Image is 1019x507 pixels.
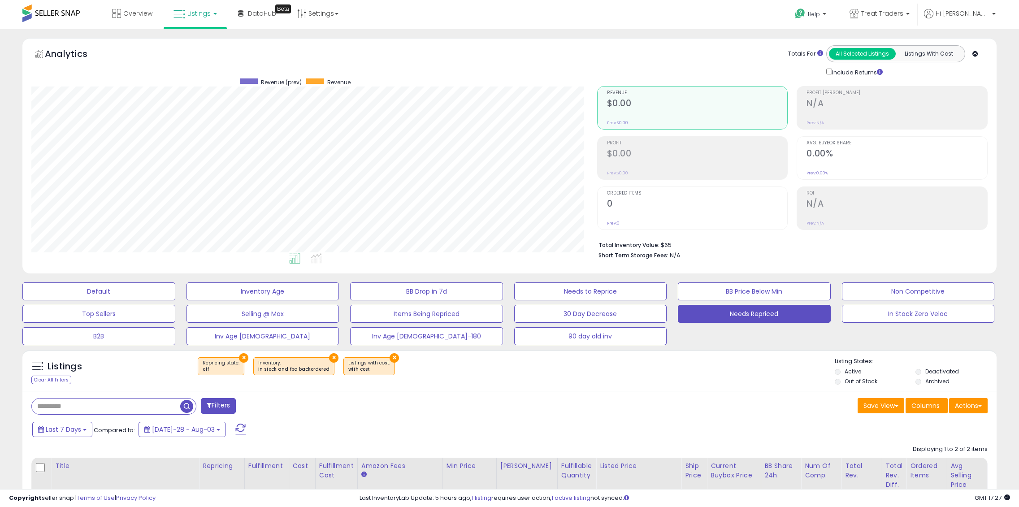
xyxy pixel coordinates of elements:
[561,461,592,480] div: Fulfillable Quantity
[239,353,248,363] button: ×
[711,461,757,480] div: Current Buybox Price
[360,494,1010,503] div: Last InventoryLab Update: 5 hours ago, requires user action, not synced.
[858,398,904,413] button: Save View
[22,327,175,345] button: B2B
[607,221,620,226] small: Prev: 0
[842,282,995,300] button: Non Competitive
[45,48,105,62] h5: Analytics
[551,494,590,502] a: 1 active listing
[139,422,226,437] button: [DATE]-28 - Aug-03
[807,148,987,160] h2: 0.00%
[258,360,330,373] span: Inventory :
[32,422,92,437] button: Last 7 Days
[31,376,71,384] div: Clear All Filters
[925,368,959,375] label: Deactivated
[807,221,824,226] small: Prev: N/A
[861,9,903,18] span: Treat Traders
[807,98,987,110] h2: N/A
[248,9,276,18] span: DataHub
[607,91,788,95] span: Revenue
[845,368,861,375] label: Active
[390,353,399,363] button: ×
[152,425,215,434] span: [DATE]-28 - Aug-03
[500,461,554,471] div: [PERSON_NAME]
[764,461,797,480] div: BB Share 24h.
[678,305,831,323] button: Needs Repriced
[805,461,837,480] div: Num of Comp.
[598,251,668,259] b: Short Term Storage Fees:
[598,239,981,250] li: $65
[275,4,291,13] div: Tooltip anchor
[807,141,987,146] span: Avg. Buybox Share
[186,327,339,345] button: Inv Age [DEMOGRAPHIC_DATA]
[55,461,195,471] div: Title
[807,120,824,126] small: Prev: N/A
[607,141,788,146] span: Profit
[911,401,940,410] span: Columns
[201,398,236,414] button: Filters
[829,48,896,60] button: All Selected Listings
[258,366,330,373] div: in stock and fba backordered
[9,494,42,502] strong: Copyright
[186,305,339,323] button: Selling @ Max
[187,9,211,18] span: Listings
[913,445,988,454] div: Displaying 1 to 2 of 2 items
[975,494,1010,502] span: 2025-08-11 17:27 GMT
[820,67,893,77] div: Include Returns
[842,305,995,323] button: In Stock Zero Veloc
[807,191,987,196] span: ROI
[94,426,135,434] span: Compared to:
[808,10,820,18] span: Help
[607,148,788,160] h2: $0.00
[248,461,285,471] div: Fulfillment
[678,282,831,300] button: BB Price Below Min
[600,461,677,471] div: Listed Price
[9,494,156,503] div: seller snap | |
[906,398,948,413] button: Columns
[514,305,667,323] button: 30 Day Decrease
[924,9,996,29] a: Hi [PERSON_NAME]
[350,282,503,300] button: BB Drop in 7d
[77,494,115,502] a: Terms of Use
[261,78,302,86] span: Revenue (prev)
[361,461,439,471] div: Amazon Fees
[788,1,835,29] a: Help
[514,327,667,345] button: 90 day old inv
[327,78,351,86] span: Revenue
[186,282,339,300] button: Inventory Age
[123,9,152,18] span: Overview
[598,241,659,249] b: Total Inventory Value:
[350,305,503,323] button: Items Being Repriced
[910,461,943,480] div: Ordered Items
[46,425,81,434] span: Last 7 Days
[835,357,997,366] p: Listing States:
[116,494,156,502] a: Privacy Policy
[607,199,788,211] h2: 0
[936,9,989,18] span: Hi [PERSON_NAME]
[685,461,703,480] div: Ship Price
[361,471,367,479] small: Amazon Fees.
[949,398,988,413] button: Actions
[472,494,491,502] a: 1 listing
[845,377,877,385] label: Out of Stock
[788,50,823,58] div: Totals For
[348,366,390,373] div: with cost
[22,282,175,300] button: Default
[807,91,987,95] span: Profit [PERSON_NAME]
[807,199,987,211] h2: N/A
[670,251,681,260] span: N/A
[447,461,493,471] div: Min Price
[203,366,239,373] div: off
[329,353,338,363] button: ×
[607,120,628,126] small: Prev: $0.00
[319,461,354,480] div: Fulfillment Cost
[292,461,312,471] div: Cost
[514,282,667,300] button: Needs to Reprice
[794,8,806,19] i: Get Help
[607,191,788,196] span: Ordered Items
[348,360,390,373] span: Listings with cost :
[845,461,878,480] div: Total Rev.
[607,170,628,176] small: Prev: $0.00
[885,461,902,490] div: Total Rev. Diff.
[607,98,788,110] h2: $0.00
